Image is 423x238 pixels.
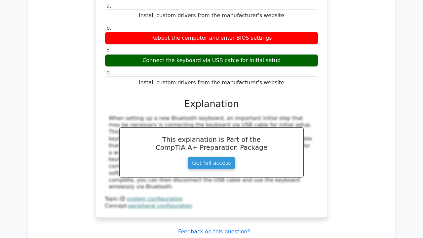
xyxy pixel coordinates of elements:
h3: Explanation [109,99,314,110]
div: Reboot the computer and enter BIOS settings [105,32,318,45]
div: Install custom drivers from the manufacturer's website [105,76,318,89]
div: Topic: [105,196,318,203]
a: Get full access [188,157,235,169]
a: Feedback on this question? [178,228,250,235]
div: When setting up a new Bluetooth keyboard, an important initial step that may be necessary is conn... [109,115,314,191]
a: peripheral configuration [129,203,192,209]
div: Concept: [105,203,318,210]
span: d. [106,69,111,76]
div: Install custom drivers from the manufacturer's website [105,9,318,22]
span: b. [106,25,111,31]
span: c. [106,47,111,54]
span: a. [106,3,111,9]
a: system configuration [127,196,183,202]
div: Connect the keyboard via USB cable for initial setup [105,54,318,67]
